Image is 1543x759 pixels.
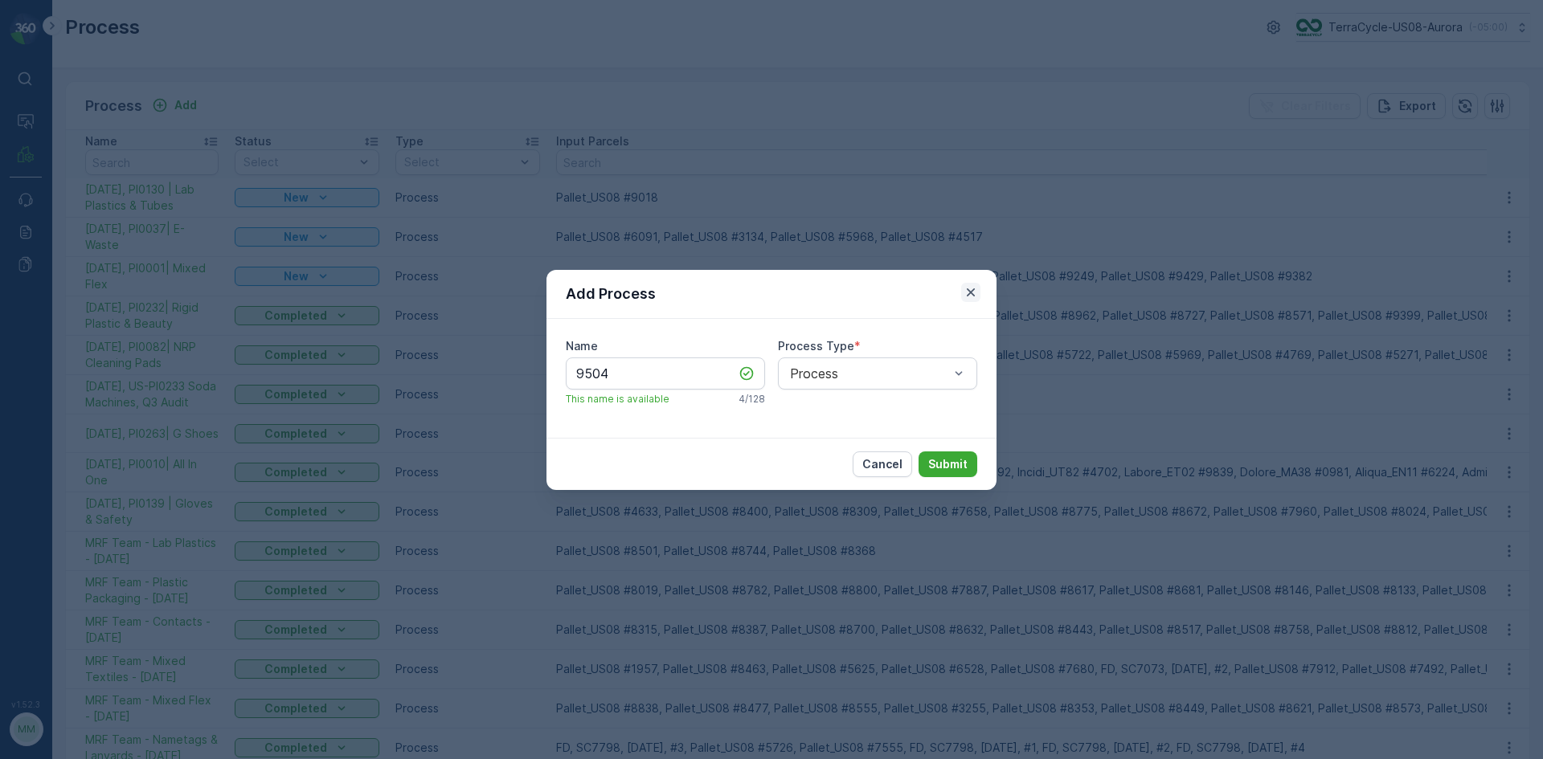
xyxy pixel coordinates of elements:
p: 4 / 128 [739,393,765,406]
p: Add Process [566,283,656,305]
button: Cancel [853,451,912,477]
label: Process Type [778,339,854,353]
button: Submit [919,451,977,477]
label: Name [566,339,598,353]
p: Cancel [862,456,902,472]
p: Submit [928,456,968,472]
span: This name is available [566,393,669,406]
